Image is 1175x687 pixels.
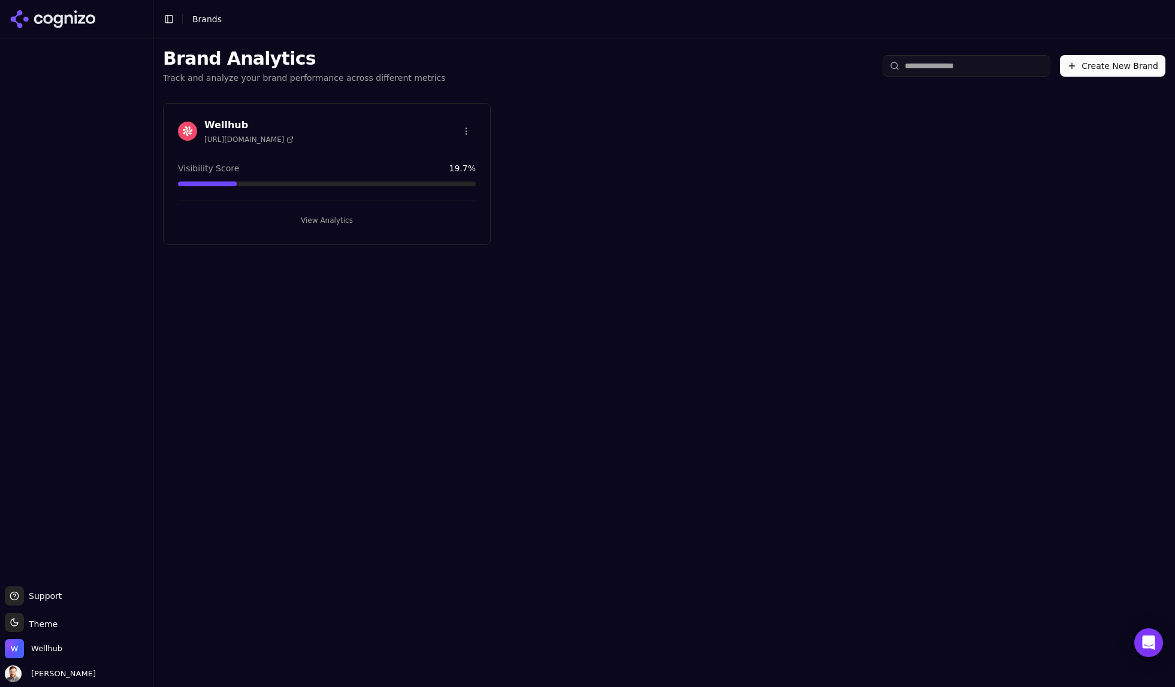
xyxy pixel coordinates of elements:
[204,118,294,132] h3: Wellhub
[192,13,222,25] nav: breadcrumb
[1060,55,1165,77] button: Create New Brand
[449,162,476,174] span: 19.7 %
[163,72,446,84] p: Track and analyze your brand performance across different metrics
[192,14,222,24] span: Brands
[1134,628,1163,657] div: Open Intercom Messenger
[31,643,62,654] span: Wellhub
[5,665,22,682] img: Chris Dean
[178,122,197,141] img: Wellhub
[26,668,96,679] span: [PERSON_NAME]
[178,211,476,230] button: View Analytics
[24,590,62,602] span: Support
[163,48,446,69] h1: Brand Analytics
[178,162,239,174] span: Visibility Score
[5,665,96,682] button: Open user button
[204,135,294,144] span: [URL][DOMAIN_NAME]
[5,639,62,658] button: Open organization switcher
[5,639,24,658] img: Wellhub
[24,619,58,629] span: Theme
